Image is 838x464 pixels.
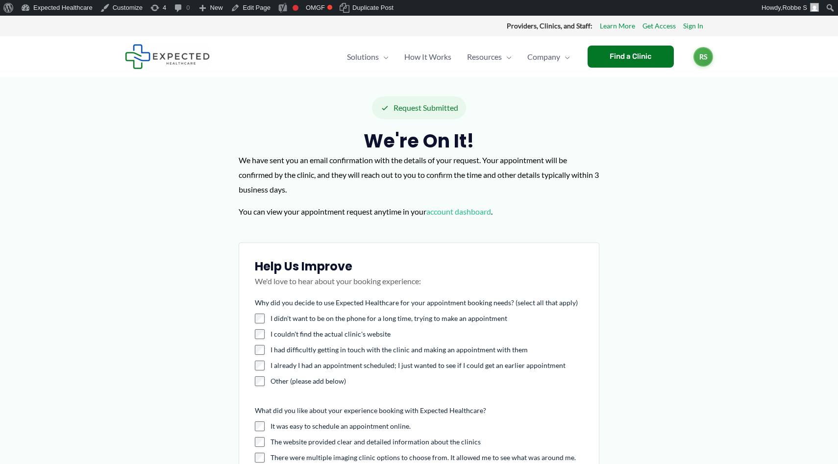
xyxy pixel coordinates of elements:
[527,40,560,74] span: Company
[507,22,592,30] strong: Providers, Clinics, and Staff:
[255,259,583,274] h3: Help Us Improve
[396,40,459,74] a: How It Works
[271,453,583,463] label: There were multiple imaging clinic options to choose from. It allowed me to see what was around me.
[519,40,578,74] a: CompanyMenu Toggle
[271,361,583,370] label: I already I had an appointment scheduled; I just wanted to see if I could get an earlier appointment
[239,129,599,153] h2: We're on it!
[271,421,583,431] label: It was easy to schedule an appointment online.
[642,20,676,32] a: Get Access
[467,40,502,74] span: Resources
[339,40,396,74] a: SolutionsMenu Toggle
[404,40,451,74] span: How It Works
[683,20,703,32] a: Sign In
[271,437,583,447] label: The website provided clear and detailed information about the clinics
[379,40,389,74] span: Menu Toggle
[255,406,486,415] legend: What did you like about your experience booking with Expected Healthcare?
[239,153,599,196] p: We have sent you an email confirmation with the details of your request. Your appointment will be...
[271,376,583,386] label: Other (please add below)
[125,44,210,69] img: Expected Healthcare Logo - side, dark font, small
[426,207,491,216] a: account dashboard
[782,4,807,11] span: Robbe S
[255,298,578,308] legend: Why did you decide to use Expected Healthcare for your appointment booking needs? (select all tha...
[293,5,298,11] div: Focus keyphrase not set
[339,40,578,74] nav: Primary Site Navigation
[271,314,583,323] label: I didn't want to be on the phone for a long time, trying to make an appointment
[560,40,570,74] span: Menu Toggle
[255,274,583,298] p: We'd love to hear about your booking experience:
[459,40,519,74] a: ResourcesMenu Toggle
[502,40,512,74] span: Menu Toggle
[693,47,713,67] a: RS
[372,97,466,119] div: Request Submitted
[347,40,379,74] span: Solutions
[271,329,583,339] label: I couldn't find the actual clinic's website
[588,46,674,68] a: Find a Clinic
[271,345,583,355] label: I had difficultly getting in touch with the clinic and making an appointment with them
[600,20,635,32] a: Learn More
[239,204,599,219] p: You can view your appointment request anytime in your .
